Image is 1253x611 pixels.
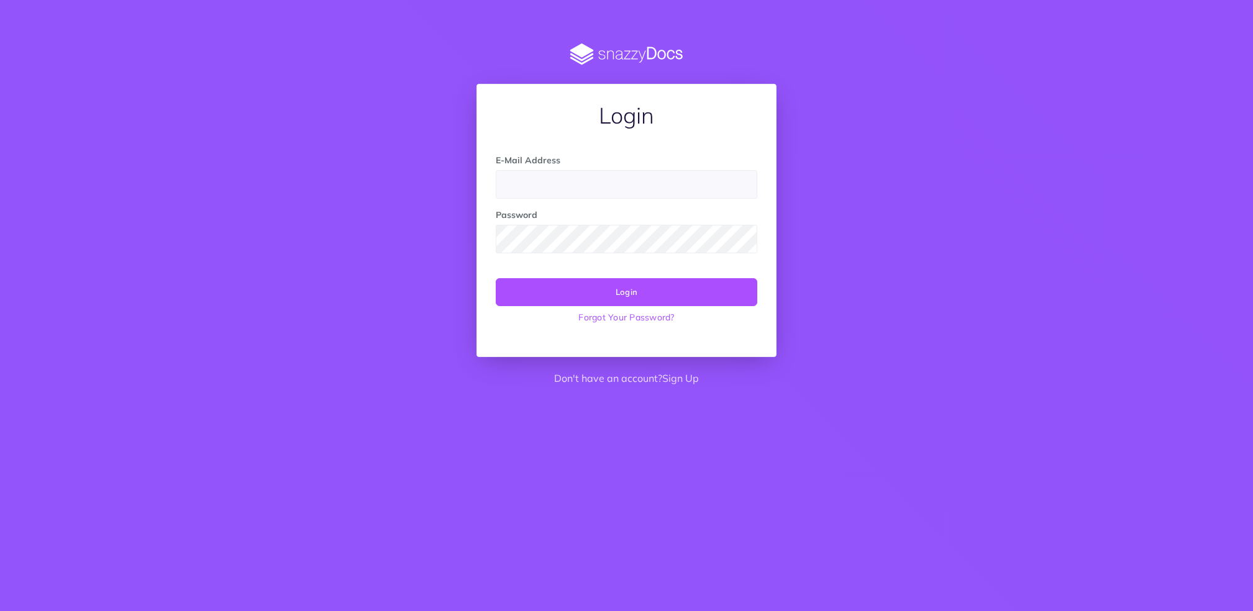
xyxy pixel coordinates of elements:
label: E-Mail Address [496,153,560,167]
button: Login [496,278,757,305]
a: Forgot Your Password? [496,306,757,328]
h1: Login [496,103,757,128]
a: Sign Up [662,372,699,384]
p: Don't have an account? [476,371,777,387]
label: Password [496,208,537,222]
img: SnazzyDocs Logo [476,43,777,65]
